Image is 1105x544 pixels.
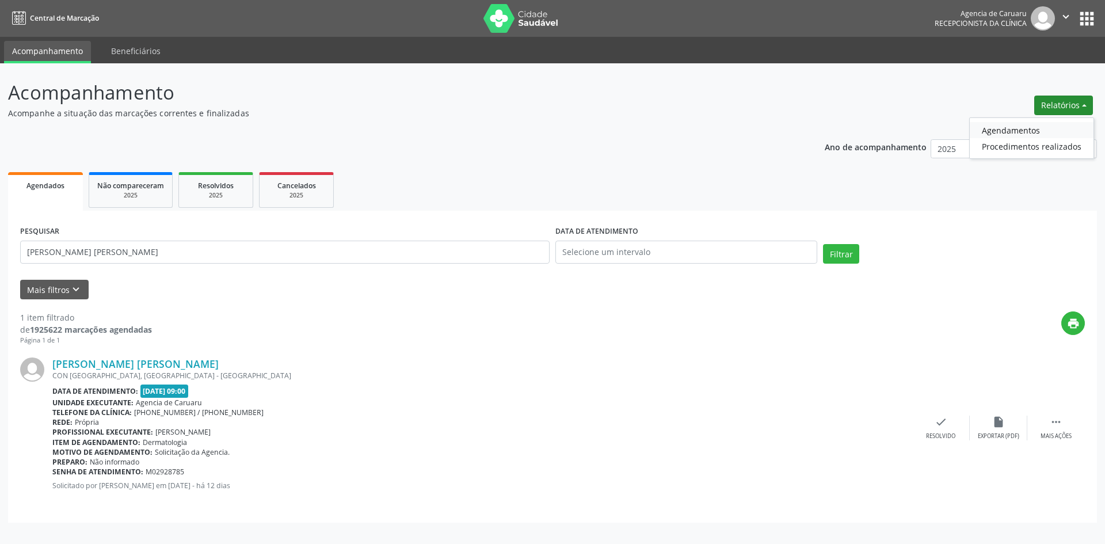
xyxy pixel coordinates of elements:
[52,481,912,490] p: Solicitado por [PERSON_NAME] em [DATE] - há 12 dias
[969,117,1094,159] ul: Relatórios
[1060,10,1072,23] i: 
[1061,311,1085,335] button: print
[4,41,91,63] a: Acompanhamento
[52,447,153,457] b: Motivo de agendamento:
[198,181,234,191] span: Resolvidos
[8,107,770,119] p: Acompanhe a situação das marcações correntes e finalizadas
[20,280,89,300] button: Mais filtroskeyboard_arrow_down
[20,241,550,264] input: Nome, código do beneficiário ou CPF
[20,357,44,382] img: img
[52,457,87,467] b: Preparo:
[52,427,153,437] b: Profissional executante:
[1055,6,1077,31] button: 
[30,13,99,23] span: Central de Marcação
[823,244,859,264] button: Filtrar
[97,191,164,200] div: 2025
[992,416,1005,428] i: insert_drive_file
[1077,9,1097,29] button: apps
[926,432,955,440] div: Resolvido
[134,408,264,417] span: [PHONE_NUMBER] / [PHONE_NUMBER]
[978,432,1019,440] div: Exportar (PDF)
[825,139,927,154] p: Ano de acompanhamento
[187,191,245,200] div: 2025
[1034,96,1093,115] button: Relatórios
[52,417,73,427] b: Rede:
[970,122,1093,138] a: Agendamentos
[30,324,152,335] strong: 1925622 marcações agendadas
[1050,416,1062,428] i: 
[52,408,132,417] b: Telefone da clínica:
[52,357,219,370] a: [PERSON_NAME] [PERSON_NAME]
[26,181,64,191] span: Agendados
[935,9,1027,18] div: Agencia de Caruaru
[52,467,143,477] b: Senha de atendimento:
[70,283,82,296] i: keyboard_arrow_down
[103,41,169,61] a: Beneficiários
[555,223,638,241] label: DATA DE ATENDIMENTO
[52,438,140,447] b: Item de agendamento:
[268,191,325,200] div: 2025
[146,467,184,477] span: M02928785
[1041,432,1072,440] div: Mais ações
[155,427,211,437] span: [PERSON_NAME]
[1067,317,1080,330] i: print
[935,18,1027,28] span: Recepcionista da clínica
[8,78,770,107] p: Acompanhamento
[555,241,817,264] input: Selecione um intervalo
[935,416,947,428] i: check
[52,386,138,396] b: Data de atendimento:
[1031,6,1055,31] img: img
[970,138,1093,154] a: Procedimentos realizados
[143,438,187,447] span: Dermatologia
[20,223,59,241] label: PESQUISAR
[20,324,152,336] div: de
[140,385,189,398] span: [DATE] 09:00
[52,398,134,408] b: Unidade executante:
[20,311,152,324] div: 1 item filtrado
[90,457,139,467] span: Não informado
[75,417,99,427] span: Própria
[136,398,202,408] span: Agencia de Caruaru
[52,371,912,381] div: CON [GEOGRAPHIC_DATA], [GEOGRAPHIC_DATA] - [GEOGRAPHIC_DATA]
[20,336,152,345] div: Página 1 de 1
[277,181,316,191] span: Cancelados
[97,181,164,191] span: Não compareceram
[8,9,99,28] a: Central de Marcação
[155,447,230,457] span: Solicitação da Agencia.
